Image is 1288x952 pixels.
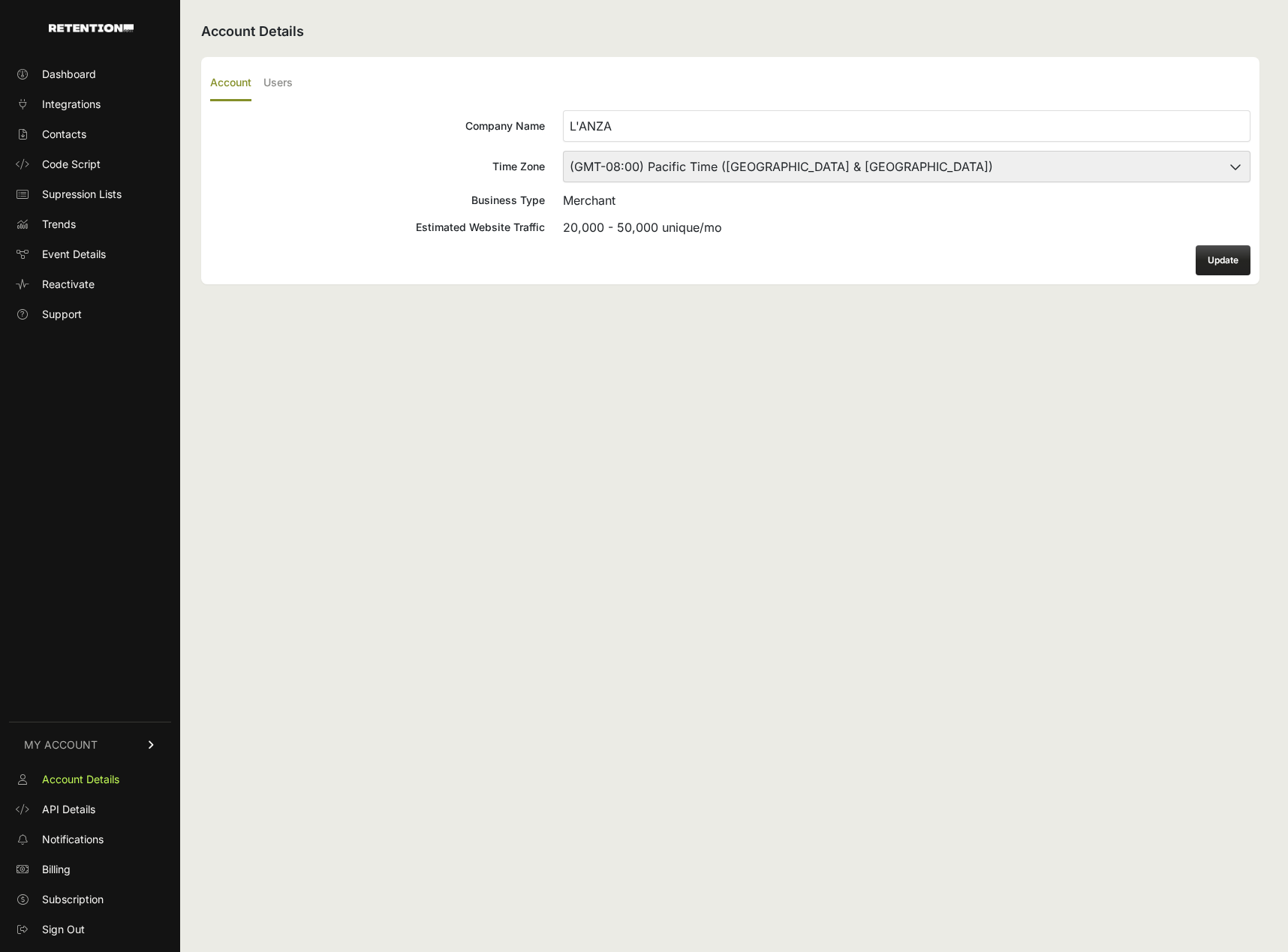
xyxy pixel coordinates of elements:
span: Code Script [42,157,101,172]
a: Contacts [9,122,171,146]
a: Trends [9,212,171,236]
span: Account Details [42,772,119,787]
span: Event Details [42,247,106,262]
a: API Details [9,797,171,821]
div: Company Name [210,119,545,134]
h2: Account Details [201,21,1259,42]
span: Reactivate [42,277,95,292]
span: Dashboard [42,67,96,82]
span: Notifications [42,832,104,847]
a: Event Details [9,242,171,266]
span: Sign Out [42,922,85,937]
span: Support [42,307,82,322]
a: Reactivate [9,272,171,296]
span: Integrations [42,97,101,112]
button: Update [1196,245,1250,275]
a: Integrations [9,92,171,116]
a: MY ACCOUNT [9,722,171,767]
div: Merchant [563,191,1250,209]
div: 20,000 - 50,000 unique/mo [563,218,1250,236]
img: Retention.com [49,24,134,32]
label: Account [210,66,251,101]
a: Subscription [9,887,171,911]
a: Notifications [9,827,171,851]
a: Account Details [9,767,171,791]
div: Time Zone [210,159,545,174]
span: Trends [42,217,76,232]
div: Business Type [210,193,545,208]
div: Estimated Website Traffic [210,220,545,235]
span: MY ACCOUNT [24,737,98,752]
span: Subscription [42,892,104,907]
a: Dashboard [9,62,171,86]
label: Users [263,66,293,101]
span: Supression Lists [42,187,122,202]
span: API Details [42,802,95,817]
a: Billing [9,857,171,881]
a: Supression Lists [9,182,171,206]
input: Company Name [563,110,1250,142]
span: Contacts [42,127,86,142]
a: Support [9,302,171,326]
select: Time Zone [563,151,1250,182]
a: Code Script [9,152,171,176]
span: Billing [42,862,71,877]
a: Sign Out [9,917,171,941]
